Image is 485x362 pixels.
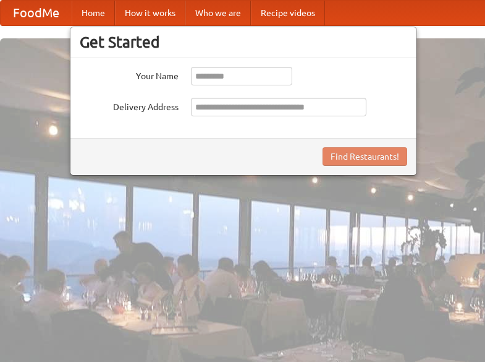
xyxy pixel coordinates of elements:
[1,1,72,25] a: FoodMe
[323,147,407,166] button: Find Restaurants!
[251,1,325,25] a: Recipe videos
[185,1,251,25] a: Who we are
[80,98,179,113] label: Delivery Address
[72,1,115,25] a: Home
[80,67,179,82] label: Your Name
[115,1,185,25] a: How it works
[80,33,407,51] h3: Get Started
